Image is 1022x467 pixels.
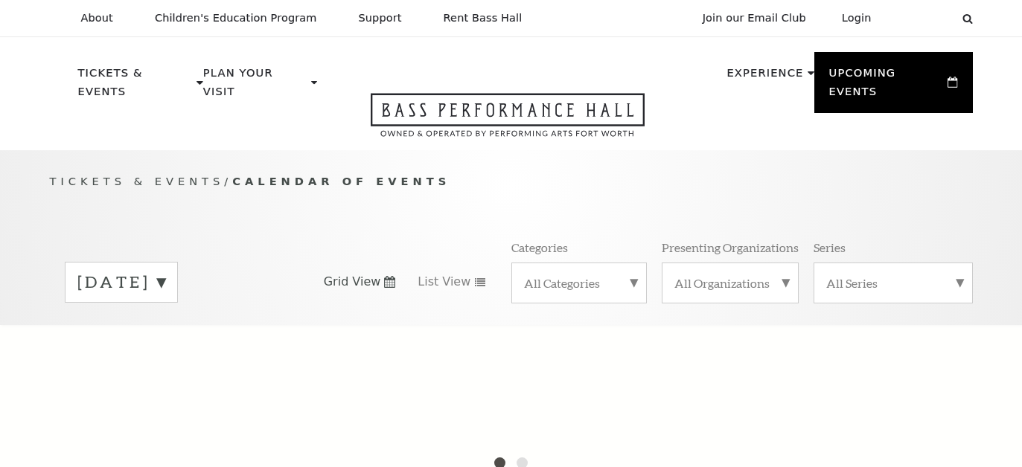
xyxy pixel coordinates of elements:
p: Experience [726,64,803,91]
span: Tickets & Events [50,175,225,187]
p: About [81,12,113,25]
label: All Series [826,275,960,291]
span: List View [418,274,470,290]
label: All Organizations [674,275,786,291]
p: Children's Education Program [155,12,317,25]
p: Categories [511,239,568,255]
p: Plan Your Visit [203,64,307,109]
p: Series [814,239,846,255]
select: Select: [895,11,948,25]
p: Support [359,12,402,25]
label: [DATE] [77,271,165,294]
p: Tickets & Events [78,64,194,109]
label: All Categories [524,275,634,291]
p: Presenting Organizations [662,239,799,255]
span: Calendar of Events [232,175,450,187]
p: / [50,173,973,191]
span: Grid View [324,274,381,290]
p: Rent Bass Hall [444,12,523,25]
p: Upcoming Events [829,64,945,109]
